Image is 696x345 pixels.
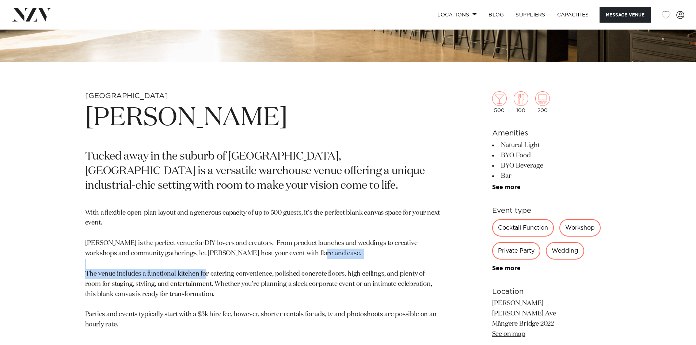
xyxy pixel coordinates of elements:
[492,299,611,340] p: [PERSON_NAME] [PERSON_NAME] Ave Māngere Bridge 2022
[514,91,528,113] div: 100
[492,91,507,106] img: cocktail.png
[492,286,611,297] h6: Location
[492,161,611,171] li: BYO Beverage
[600,7,651,23] button: Message Venue
[492,171,611,181] li: Bar
[85,208,440,330] p: With a flexible open-plan layout and a generous capacity of up to 500 guests, it’s the perfect bl...
[431,7,483,23] a: Locations
[492,140,611,150] li: Natural Light
[492,219,554,237] div: Cocktail Function
[559,219,601,237] div: Workshop
[535,91,550,106] img: theatre.png
[510,7,551,23] a: SUPPLIERS
[492,128,611,139] h6: Amenities
[492,205,611,216] h6: Event type
[514,91,528,106] img: dining.png
[85,92,168,100] small: [GEOGRAPHIC_DATA]
[492,242,540,260] div: Private Party
[546,242,584,260] div: Wedding
[12,8,52,21] img: nzv-logo.png
[483,7,510,23] a: BLOG
[85,150,440,193] p: Tucked away in the suburb of [GEOGRAPHIC_DATA], [GEOGRAPHIC_DATA] is a versatile warehouse venue ...
[551,7,595,23] a: Capacities
[85,101,440,135] h1: [PERSON_NAME]
[492,150,611,161] li: BYO Food
[492,331,525,337] a: See on map
[535,91,550,113] div: 200
[492,91,507,113] div: 500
